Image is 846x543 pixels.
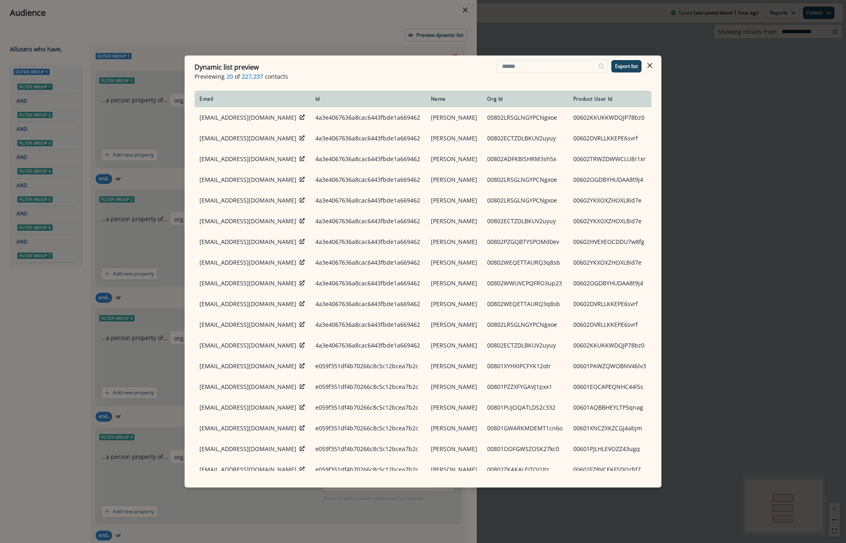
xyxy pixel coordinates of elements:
p: [EMAIL_ADDRESS][DOMAIN_NAME] [199,238,296,246]
div: Product User Id [573,96,647,102]
td: 00802ECTZDLBKUV2uyuy [482,211,568,232]
p: Dynamic list preview [195,62,259,72]
td: 00802ZKAKALEITOI1ltz [482,459,568,480]
p: Export list [615,63,638,69]
td: [PERSON_NAME] [426,418,483,439]
p: [EMAIL_ADDRESS][DOMAIN_NAME] [199,383,296,391]
p: [EMAIL_ADDRESS][DOMAIN_NAME] [199,321,296,329]
p: [EMAIL_ADDRESS][DOMAIN_NAME] [199,424,296,432]
td: [PERSON_NAME] [426,232,483,252]
p: [EMAIL_ADDRESS][DOMAIN_NAME] [199,155,296,163]
td: [PERSON_NAME] [426,107,483,128]
td: 4a3e4067636a8cac6443fbde1a669462 [310,252,426,273]
td: [PERSON_NAME] [426,397,483,418]
td: 00802LRSGLNGYPCNgxoe [482,107,568,128]
td: 00802PZGQBTYSPOMd0ev [482,232,568,252]
td: 00801PZZXFYGAVJ1pxx1 [482,376,568,397]
p: [EMAIL_ADDRESS][DOMAIN_NAME] [199,196,296,205]
td: 4a3e4067636a8cac6443fbde1a669462 [310,128,426,149]
td: [PERSON_NAME] [426,376,483,397]
td: 4a3e4067636a8cac6443fbde1a669462 [310,169,426,190]
td: 00602DVRLLKKEPE6svrf [568,314,651,335]
td: 00801GWARKMDEMT1cn6o [482,418,568,439]
td: 00802LRSGLNGYPCNgxoe [482,314,568,335]
td: 00602DVRLLKKEPE6svrf [568,294,651,314]
td: 00602YKXOXZHOXL8id7e [568,211,651,232]
td: e059f351df4b70266c8c5c12bcea7b2c [310,439,426,459]
div: Name [431,96,478,102]
td: 4a3e4067636a8cac6443fbde1a669462 [310,273,426,294]
td: 00602TRWZDWWCLU8r1xr [568,149,651,169]
td: e059f351df4b70266c8c5c12bcea7b2c [310,397,426,418]
td: e059f351df4b70266c8c5c12bcea7b2c [310,376,426,397]
p: [EMAIL_ADDRESS][DOMAIN_NAME] [199,134,296,142]
td: [PERSON_NAME] [426,314,483,335]
td: [PERSON_NAME] [426,190,483,211]
td: 00601AQBBHEYLTP5qnag [568,397,651,418]
td: [PERSON_NAME] [426,335,483,356]
div: Org Id [487,96,563,102]
td: 00602KKUKKWDQJP78bz0 [568,335,651,356]
td: 00601XNCZXKZCGJ4abjm [568,418,651,439]
div: Id [315,96,421,102]
td: 4a3e4067636a8cac6443fbde1a669462 [310,211,426,232]
td: 4a3e4067636a8cac6443fbde1a669462 [310,232,426,252]
td: [PERSON_NAME] [426,356,483,376]
p: [EMAIL_ADDRESS][DOMAIN_NAME] [199,466,296,474]
td: 00801PUJOQATLDS2c332 [482,397,568,418]
p: [EMAIL_ADDRESS][DOMAIN_NAME] [199,279,296,287]
p: [EMAIL_ADDRESS][DOMAIN_NAME] [199,445,296,453]
td: 4a3e4067636a8cac6443fbde1a669462 [310,190,426,211]
td: 4a3e4067636a8cac6443fbde1a669462 [310,314,426,335]
td: 00602OGDBYHUDAA8t9j4 [568,273,651,294]
td: 00602HVEXEOCDDU7w8fg [568,232,651,252]
td: 00802WWUVCPQFRO3up23 [482,273,568,294]
p: [EMAIL_ADDRESS][DOMAIN_NAME] [199,113,296,122]
td: 00601PAWZQWOBNV46lv3 [568,356,651,376]
td: 00602OGDBYHUDAA8t9j4 [568,169,651,190]
td: 00602DVRLLKKEPE6svrf [568,128,651,149]
td: 4a3e4067636a8cac6443fbde1a669462 [310,294,426,314]
td: 00802WEQETTAURQ3q8sb [482,252,568,273]
td: [PERSON_NAME] [426,294,483,314]
td: 00602YKXOXZHOXL8id7e [568,252,651,273]
td: 4a3e4067636a8cac6443fbde1a669462 [310,149,426,169]
p: [EMAIL_ADDRESS][DOMAIN_NAME] [199,300,296,308]
td: [PERSON_NAME] [426,252,483,273]
td: e059f351df4b70266c8c5c12bcea7b2c [310,418,426,439]
p: [EMAIL_ADDRESS][DOMAIN_NAME] [199,176,296,184]
p: [EMAIL_ADDRESS][DOMAIN_NAME] [199,403,296,412]
div: Email [199,96,305,102]
td: [PERSON_NAME] [426,273,483,294]
td: e059f351df4b70266c8c5c12bcea7b2c [310,459,426,480]
p: [EMAIL_ADDRESS][DOMAIN_NAME] [199,258,296,267]
button: Close [643,59,656,72]
td: [PERSON_NAME] [426,128,483,149]
td: 00802LRSGLNGYPCNgxoe [482,169,568,190]
td: 00601EOCAPEQNHC44l5s [568,376,651,397]
td: e059f351df4b70266c8c5c12bcea7b2c [310,356,426,376]
td: 00801OOFGWSZOSK27kc0 [482,439,568,459]
td: 00801XYHXIPCFYK12otr [482,356,568,376]
td: 00602FZBVCEKFSDOzfd7 [568,459,651,480]
td: 00802ECTZDLBKUV2uyuy [482,335,568,356]
span: 20 [226,72,233,81]
td: 00802ADFKBISHRM3sh5x [482,149,568,169]
td: [PERSON_NAME] [426,169,483,190]
td: [PERSON_NAME] [426,149,483,169]
td: [PERSON_NAME] [426,439,483,459]
td: 00802LRSGLNGYPCNgxoe [482,190,568,211]
td: 00602YKXOXZHOXL8id7e [568,190,651,211]
p: [EMAIL_ADDRESS][DOMAIN_NAME] [199,217,296,225]
td: 00802WEQETTAURQ3q8sb [482,294,568,314]
p: [EMAIL_ADDRESS][DOMAIN_NAME] [199,362,296,370]
td: 00601PJLHLEVOZZ43ugq [568,439,651,459]
td: 4a3e4067636a8cac6443fbde1a669462 [310,335,426,356]
td: [PERSON_NAME] [426,211,483,232]
span: 227,237 [242,72,263,81]
td: 00802ECTZDLBKUV2uyuy [482,128,568,149]
button: Export list [611,60,642,72]
td: 4a3e4067636a8cac6443fbde1a669462 [310,107,426,128]
td: 00602KKUKKWDQJP78bz0 [568,107,651,128]
td: [PERSON_NAME] [426,459,483,480]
